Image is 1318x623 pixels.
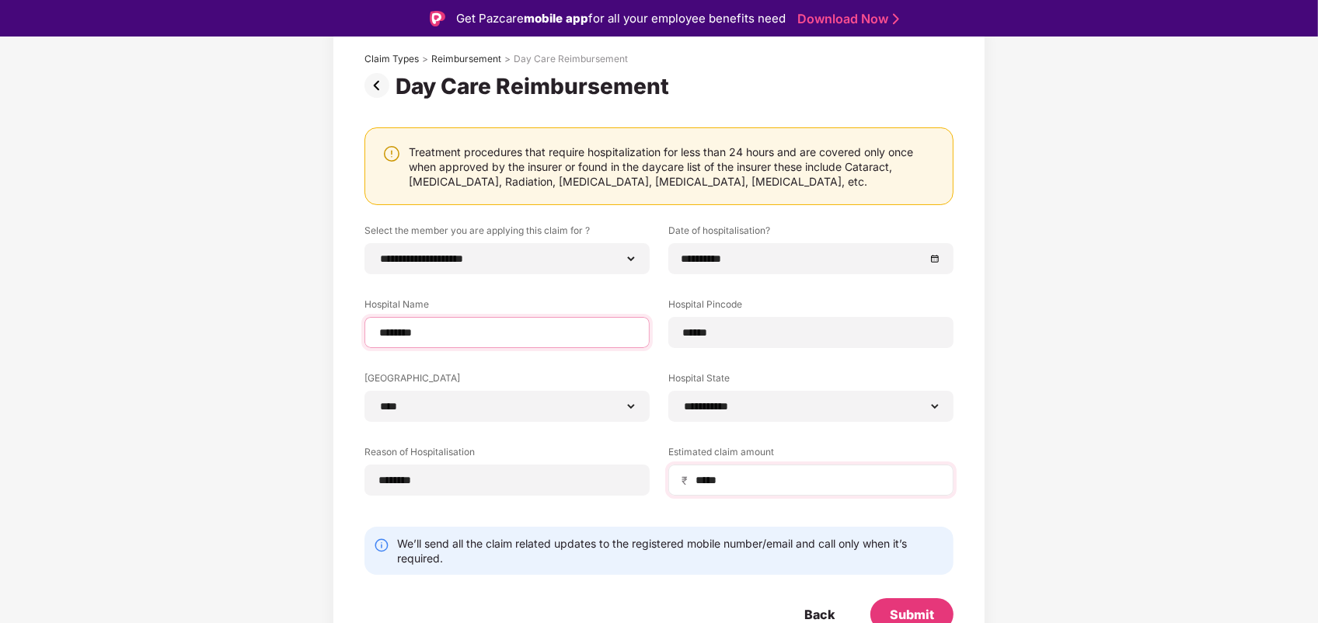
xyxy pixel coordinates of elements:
[382,144,401,163] img: svg+xml;base64,PHN2ZyBpZD0iV2FybmluZ18tXzI0eDI0IiBkYXRhLW5hbWU9Ildhcm5pbmcgLSAyNHgyNCIgeG1sbnM9Im...
[364,371,650,391] label: [GEOGRAPHIC_DATA]
[396,73,675,99] div: Day Care Reimbursement
[397,536,944,566] div: We’ll send all the claim related updates to the registered mobile number/email and call only when...
[893,11,899,27] img: Stroke
[430,11,445,26] img: Logo
[668,445,954,465] label: Estimated claim amount
[364,73,396,98] img: svg+xml;base64,PHN2ZyBpZD0iUHJldi0zMngzMiIgeG1sbnM9Imh0dHA6Ly93d3cudzMub3JnLzIwMDAvc3ZnIiB3aWR0aD...
[431,53,501,65] div: Reimbursement
[524,11,588,26] strong: mobile app
[364,445,650,465] label: Reason of Hospitalisation
[682,473,694,488] span: ₹
[364,224,650,243] label: Select the member you are applying this claim for ?
[456,9,786,28] div: Get Pazcare for all your employee benefits need
[797,11,894,27] a: Download Now
[422,53,428,65] div: >
[409,144,937,189] div: Treatment procedures that require hospitalization for less than 24 hours and are covered only onc...
[504,53,511,65] div: >
[668,224,954,243] label: Date of hospitalisation?
[668,371,954,391] label: Hospital State
[890,606,934,623] div: Submit
[514,53,628,65] div: Day Care Reimbursement
[364,298,650,317] label: Hospital Name
[374,538,389,553] img: svg+xml;base64,PHN2ZyBpZD0iSW5mby0yMHgyMCIgeG1sbnM9Imh0dHA6Ly93d3cudzMub3JnLzIwMDAvc3ZnIiB3aWR0aD...
[364,53,419,65] div: Claim Types
[804,606,835,623] div: Back
[668,298,954,317] label: Hospital Pincode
